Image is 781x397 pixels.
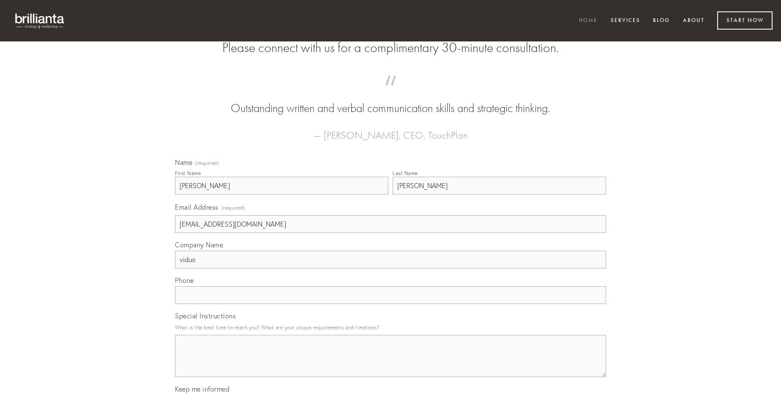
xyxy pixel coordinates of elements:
[221,202,245,214] span: (required)
[175,322,606,333] p: What is the best time to reach you? What are your unique requirements and timelines?
[175,276,194,285] span: Phone
[393,170,418,176] div: Last Name
[195,161,219,166] span: (required)
[175,241,223,249] span: Company Name
[175,203,218,211] span: Email Address
[188,84,593,100] span: “
[175,312,236,320] span: Special Instructions
[175,40,606,56] h2: Please connect with us for a complimentary 30-minute consultation.
[605,14,646,28] a: Services
[188,84,593,117] blockquote: Outstanding written and verbal communication skills and strategic thinking.
[677,14,710,28] a: About
[175,170,201,176] div: First Name
[188,117,593,144] figcaption: — [PERSON_NAME], CEO, TouchPlan
[647,14,675,28] a: Blog
[8,8,72,33] img: brillianta - research, strategy, marketing
[717,11,773,30] a: Start Now
[175,385,229,393] span: Keep me informed
[175,158,192,167] span: Name
[573,14,603,28] a: Home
